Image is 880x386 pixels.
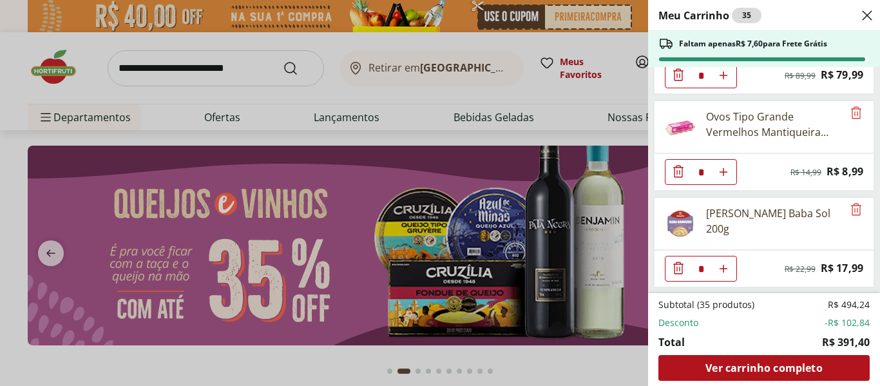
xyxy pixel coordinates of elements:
[662,109,698,145] img: Ovos Tipo Grande Vermelhos Mantiqueira Happy Eggs 10 Unidades
[732,8,761,23] div: 35
[662,206,698,242] img: Baba Ganoush BabaSol 200g
[825,316,870,329] span: -R$ 102,84
[658,298,754,311] span: Subtotal (35 produtos)
[821,66,863,84] span: R$ 79,99
[711,159,736,185] button: Aumentar Quantidade
[705,363,822,373] span: Ver carrinho completo
[658,316,698,329] span: Desconto
[665,159,691,185] button: Diminuir Quantidade
[665,63,691,88] button: Diminuir Quantidade
[691,63,711,88] input: Quantidade Atual
[691,256,711,281] input: Quantidade Atual
[848,202,864,218] button: Remove
[711,256,736,282] button: Aumentar Quantidade
[785,71,816,81] span: R$ 89,99
[658,334,685,350] span: Total
[665,256,691,282] button: Diminuir Quantidade
[828,298,870,311] span: R$ 494,24
[821,260,863,277] span: R$ 17,99
[658,355,870,381] a: Ver carrinho completo
[706,206,843,236] div: [PERSON_NAME] Baba Sol 200g
[679,39,827,49] span: Faltam apenas R$ 7,60 para Frete Grátis
[785,264,816,275] span: R$ 22,99
[658,8,761,23] h2: Meu Carrinho
[711,63,736,88] button: Aumentar Quantidade
[691,160,711,184] input: Quantidade Atual
[790,168,821,178] span: R$ 14,99
[848,106,864,121] button: Remove
[827,163,863,180] span: R$ 8,99
[706,109,843,140] div: Ovos Tipo Grande Vermelhos Mantiqueira Happy Eggs 10 Unidades
[822,334,870,350] span: R$ 391,40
